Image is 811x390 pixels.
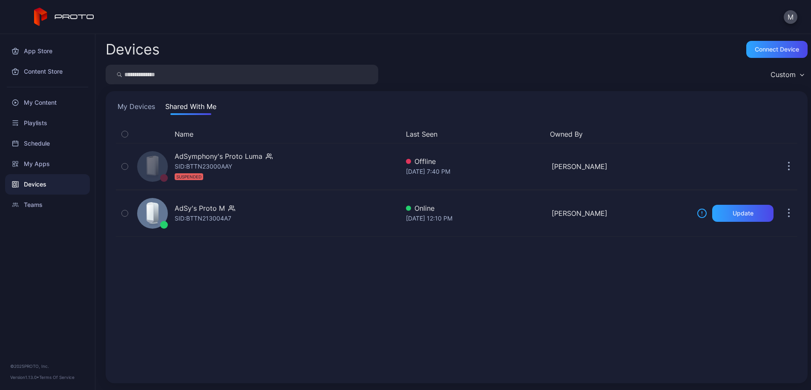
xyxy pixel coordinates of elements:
button: Connect device [746,41,808,58]
div: Connect device [755,46,799,53]
div: Update [733,210,753,217]
a: App Store [5,41,90,61]
button: Custom [766,65,808,84]
button: Owned By [550,129,687,139]
div: Offline [406,156,544,166]
div: [DATE] 12:10 PM [406,213,544,224]
a: Playlists [5,113,90,133]
a: Terms Of Service [39,375,75,380]
a: Teams [5,195,90,215]
div: [DATE] 7:40 PM [406,166,544,177]
a: My Content [5,92,90,113]
button: Shared With Me [164,101,218,115]
a: My Apps [5,154,90,174]
div: [PERSON_NAME] [552,161,690,172]
div: [PERSON_NAME] [552,208,690,218]
div: Options [780,129,797,139]
div: SUSPENDED [175,173,203,180]
a: Devices [5,174,90,195]
div: SID: BTTN213004A7 [175,213,231,224]
button: My Devices [116,101,157,115]
div: Update Device [693,129,770,139]
div: AdSymphony's Proto Luma [175,151,262,161]
div: © 2025 PROTO, Inc. [10,363,85,370]
button: Name [175,129,193,139]
button: Last Seen [406,129,543,139]
span: Version 1.13.0 • [10,375,39,380]
h2: Devices [106,42,160,57]
a: Schedule [5,133,90,154]
div: Online [406,203,544,213]
div: Custom [771,70,796,79]
button: Update [712,205,774,222]
button: M [784,10,797,24]
div: AdSy's Proto M [175,203,225,213]
div: SID: BTTN23000AAY [175,161,232,182]
a: Content Store [5,61,90,82]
